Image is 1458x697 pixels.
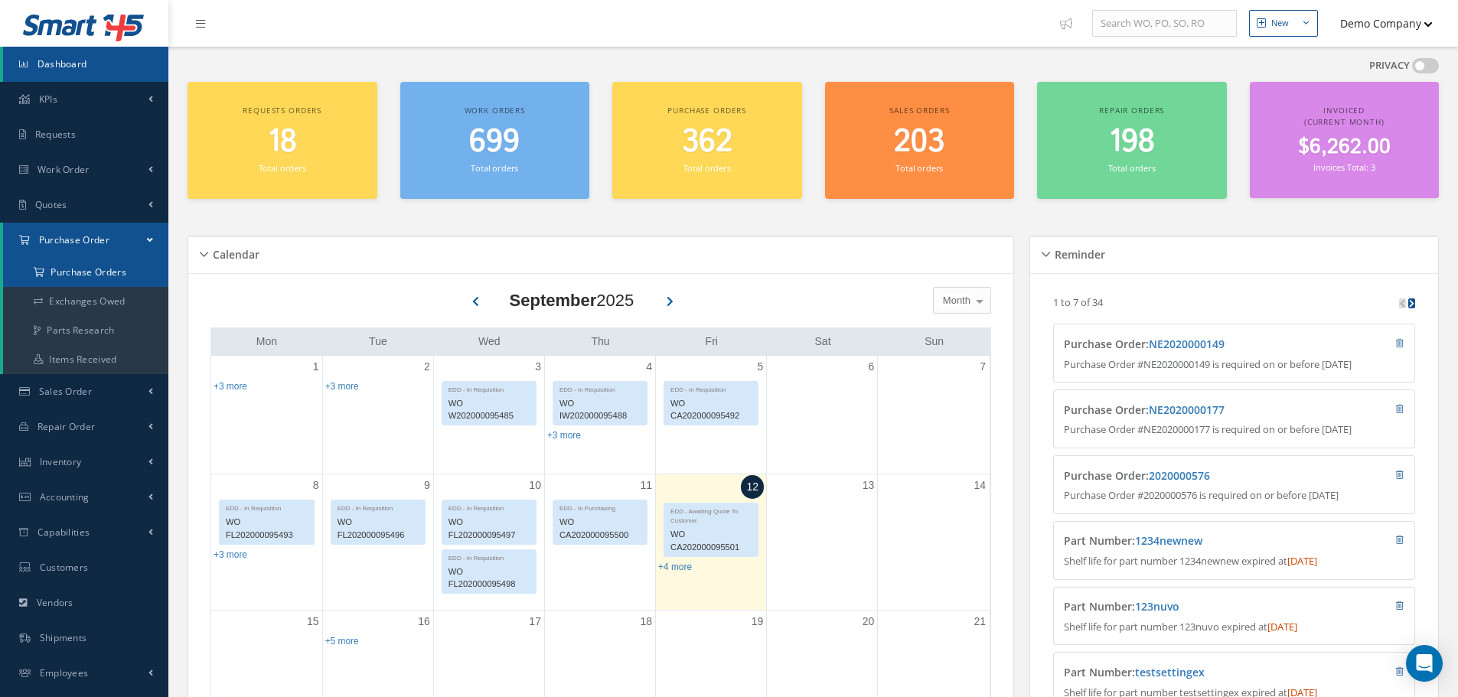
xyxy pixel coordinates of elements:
[1099,105,1164,116] span: Repair orders
[3,345,168,374] a: Items Received
[1132,665,1205,679] span: :
[664,395,758,425] div: WO CA202000095492
[553,513,647,544] div: WO CA202000095500
[1135,533,1202,548] a: 1234newnew
[322,474,433,611] td: September 9, 2025
[1146,468,1210,483] span: :
[1064,488,1404,503] p: Purchase Order #2020000576 is required on or before [DATE]
[39,385,92,398] span: Sales Order
[366,332,390,351] a: Tuesday
[510,288,634,313] div: 2025
[220,513,314,544] div: WO FL202000095493
[214,381,247,392] a: Show 3 more events
[656,356,767,474] td: September 5, 2025
[1064,535,1314,548] h4: Part Number
[664,503,758,526] div: EDD - Awaiting Quote To Customer
[939,293,970,308] span: Month
[37,596,73,609] span: Vendors
[415,611,433,633] a: September 16, 2025
[442,395,536,425] div: WO W202000095485
[878,474,989,611] td: September 14, 2025
[1064,554,1404,569] p: Shelf life for part number 1234newnew expired at
[39,93,57,106] span: KPIs
[1298,132,1391,162] span: $6,262.00
[970,474,989,497] a: September 14, 2025
[878,356,989,474] td: September 7, 2025
[866,356,878,378] a: September 6, 2025
[1064,404,1314,417] h4: Purchase Order
[442,513,536,544] div: WO FL202000095497
[1146,337,1225,351] span: :
[39,233,109,246] span: Purchase Order
[38,163,90,176] span: Work Order
[859,611,878,633] a: September 20, 2025
[1323,105,1365,116] span: Invoiced
[442,382,536,395] div: EDD - In Requisition
[400,82,590,199] a: Work orders 699 Total orders
[553,395,647,425] div: WO IW202000095488
[442,500,536,513] div: EDD - In Requisition
[812,332,834,351] a: Saturday
[211,356,322,474] td: September 1, 2025
[1271,17,1289,30] div: New
[664,382,758,395] div: EDD - In Requisition
[544,474,655,611] td: September 11, 2025
[683,162,731,174] small: Total orders
[465,105,525,116] span: Work orders
[532,356,544,378] a: September 3, 2025
[1053,295,1103,309] p: 1 to 7 of 34
[38,526,90,539] span: Capabilities
[977,356,989,378] a: September 7, 2025
[331,500,425,513] div: EDD - In Requisition
[1050,243,1105,262] h5: Reminder
[1132,599,1179,614] span: :
[3,316,168,345] a: Parts Research
[304,611,322,633] a: September 15, 2025
[1146,402,1225,417] span: :
[310,474,322,497] a: September 8, 2025
[547,430,581,441] a: Show 3 more events
[331,513,425,544] div: WO FL202000095496
[510,291,597,310] b: September
[1267,620,1297,633] span: [DATE]
[442,563,536,594] div: WO FL202000095498
[325,381,359,392] a: Show 3 more events
[656,474,767,611] td: September 12, 2025
[970,611,989,633] a: September 21, 2025
[664,526,758,556] div: WO CA202000095501
[1064,470,1314,483] h4: Purchase Order
[35,128,76,141] span: Requests
[754,356,766,378] a: September 5, 2025
[421,474,433,497] a: September 9, 2025
[859,474,878,497] a: September 13, 2025
[553,500,647,513] div: EDD - In Purchasing
[1249,10,1318,37] button: New
[544,356,655,474] td: September 4, 2025
[667,105,746,116] span: Purchase orders
[767,356,878,474] td: September 6, 2025
[259,162,306,174] small: Total orders
[433,474,544,611] td: September 10, 2025
[268,120,297,164] span: 18
[1326,8,1433,38] button: Demo Company
[1149,337,1225,351] a: NE2020000149
[1313,161,1375,173] small: Invoices Total: 3
[921,332,947,351] a: Sunday
[3,258,168,287] a: Purchase Orders
[682,120,732,164] span: 362
[1132,533,1202,548] span: :
[889,105,949,116] span: Sales orders
[526,474,544,497] a: September 10, 2025
[1064,601,1314,614] h4: Part Number
[40,666,89,679] span: Employees
[253,332,280,351] a: Monday
[220,500,314,513] div: EDD - In Requisition
[1250,82,1440,198] a: Invoiced (Current Month) $6,262.00 Invoices Total: 3
[469,120,520,164] span: 699
[588,332,612,351] a: Thursday
[3,47,168,82] a: Dashboard
[1149,468,1210,483] a: 2020000576
[612,82,802,199] a: Purchase orders 362 Total orders
[471,162,518,174] small: Total orders
[211,474,322,611] td: September 8, 2025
